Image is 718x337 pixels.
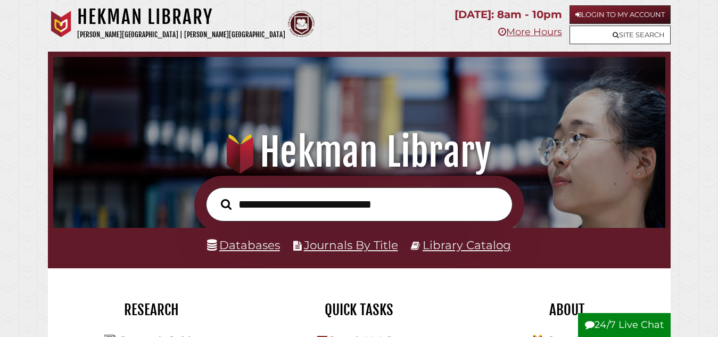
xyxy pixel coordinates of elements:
h2: About [471,301,663,319]
h2: Quick Tasks [263,301,455,319]
h2: Research [56,301,247,319]
a: Login to My Account [570,5,671,24]
button: Search [216,196,237,212]
h1: Hekman Library [77,5,285,29]
i: Search [221,199,232,210]
img: Calvin University [48,11,75,37]
a: Databases [207,238,280,252]
img: Calvin Theological Seminary [288,11,315,37]
p: [DATE]: 8am - 10pm [455,5,562,24]
h1: Hekman Library [64,129,655,176]
a: Library Catalog [423,238,511,252]
p: [PERSON_NAME][GEOGRAPHIC_DATA] | [PERSON_NAME][GEOGRAPHIC_DATA] [77,29,285,41]
a: Site Search [570,26,671,44]
a: More Hours [498,26,562,38]
a: Journals By Title [304,238,398,252]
